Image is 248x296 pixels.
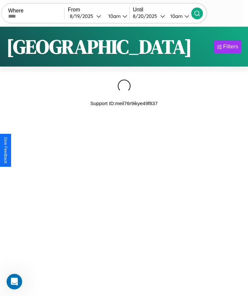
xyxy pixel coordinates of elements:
[103,13,129,20] button: 10am
[223,43,238,50] div: Filters
[8,8,64,14] label: Where
[3,137,8,164] div: Give Feedback
[68,7,129,13] label: From
[133,7,191,13] label: Until
[70,13,96,19] div: 8 / 19 / 2025
[133,13,160,19] div: 8 / 20 / 2025
[165,13,191,20] button: 10am
[68,13,103,20] button: 8/19/2025
[105,13,122,19] div: 10am
[7,33,192,60] h1: [GEOGRAPHIC_DATA]
[7,274,22,289] iframe: Intercom live chat
[167,13,184,19] div: 10am
[90,99,158,108] p: Support ID: meil76r9ikye49f837
[214,40,241,53] button: Filters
